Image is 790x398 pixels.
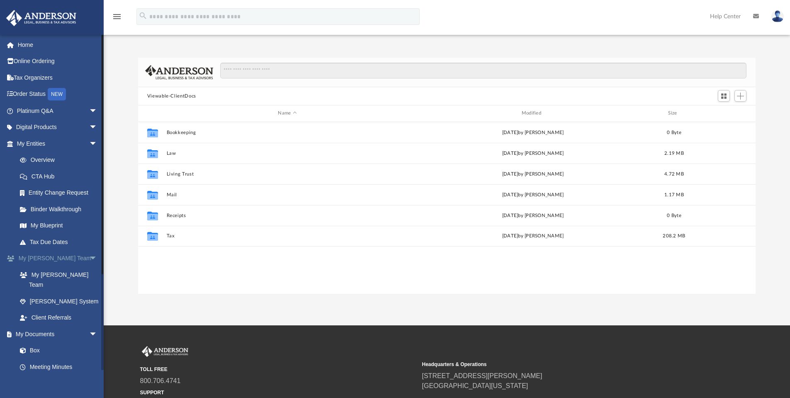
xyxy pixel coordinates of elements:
[138,122,756,294] div: grid
[422,361,698,368] small: Headquarters & Operations
[142,110,163,117] div: id
[6,37,110,53] a: Home
[12,293,110,310] a: [PERSON_NAME] System
[166,213,408,218] button: Receipts
[89,135,106,152] span: arrow_drop_down
[664,192,684,197] span: 1.17 MB
[412,149,654,157] div: [DATE] by [PERSON_NAME]
[12,217,106,234] a: My Blueprint
[412,232,654,240] div: [DATE] by [PERSON_NAME]
[664,171,684,176] span: 4.72 MB
[166,151,408,156] button: Law
[12,266,106,293] a: My [PERSON_NAME] Team
[12,152,110,168] a: Overview
[412,110,654,117] div: Modified
[6,69,110,86] a: Tax Organizers
[771,10,784,22] img: User Pic
[663,234,685,238] span: 208.2 MB
[12,168,110,185] a: CTA Hub
[220,63,746,78] input: Search files and folders
[89,103,106,120] span: arrow_drop_down
[166,233,408,239] button: Tax
[718,90,730,102] button: Switch to Grid View
[667,130,681,134] span: 0 Byte
[112,12,122,22] i: menu
[12,359,106,375] a: Meeting Minutes
[6,86,110,103] a: Order StatusNEW
[166,110,408,117] div: Name
[657,110,690,117] div: Size
[6,119,110,136] a: Digital Productsarrow_drop_down
[412,212,654,219] div: [DATE] by [PERSON_NAME]
[667,213,681,217] span: 0 Byte
[48,88,66,100] div: NEW
[6,326,106,342] a: My Documentsarrow_drop_down
[12,342,102,359] a: Box
[89,119,106,136] span: arrow_drop_down
[139,11,148,20] i: search
[112,16,122,22] a: menu
[422,382,528,389] a: [GEOGRAPHIC_DATA][US_STATE]
[140,377,181,384] a: 800.706.4741
[166,130,408,135] button: Bookkeeping
[6,103,110,119] a: Platinum Q&Aarrow_drop_down
[412,129,654,136] div: [DATE] by [PERSON_NAME]
[664,151,684,155] span: 2.19 MB
[734,90,747,102] button: Add
[140,346,190,357] img: Anderson Advisors Platinum Portal
[412,170,654,178] div: [DATE] by [PERSON_NAME]
[12,310,110,326] a: Client Referrals
[422,372,542,379] a: [STREET_ADDRESS][PERSON_NAME]
[140,366,416,373] small: TOLL FREE
[166,192,408,198] button: Mail
[89,326,106,343] span: arrow_drop_down
[12,234,110,250] a: Tax Due Dates
[12,201,110,217] a: Binder Walkthrough
[412,191,654,198] div: [DATE] by [PERSON_NAME]
[6,53,110,70] a: Online Ordering
[694,110,752,117] div: id
[4,10,79,26] img: Anderson Advisors Platinum Portal
[89,250,106,267] span: arrow_drop_down
[147,93,196,100] button: Viewable-ClientDocs
[6,135,110,152] a: My Entitiesarrow_drop_down
[6,250,110,267] a: My [PERSON_NAME] Teamarrow_drop_down
[166,171,408,177] button: Living Trust
[12,185,110,201] a: Entity Change Request
[140,389,416,396] small: SUPPORT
